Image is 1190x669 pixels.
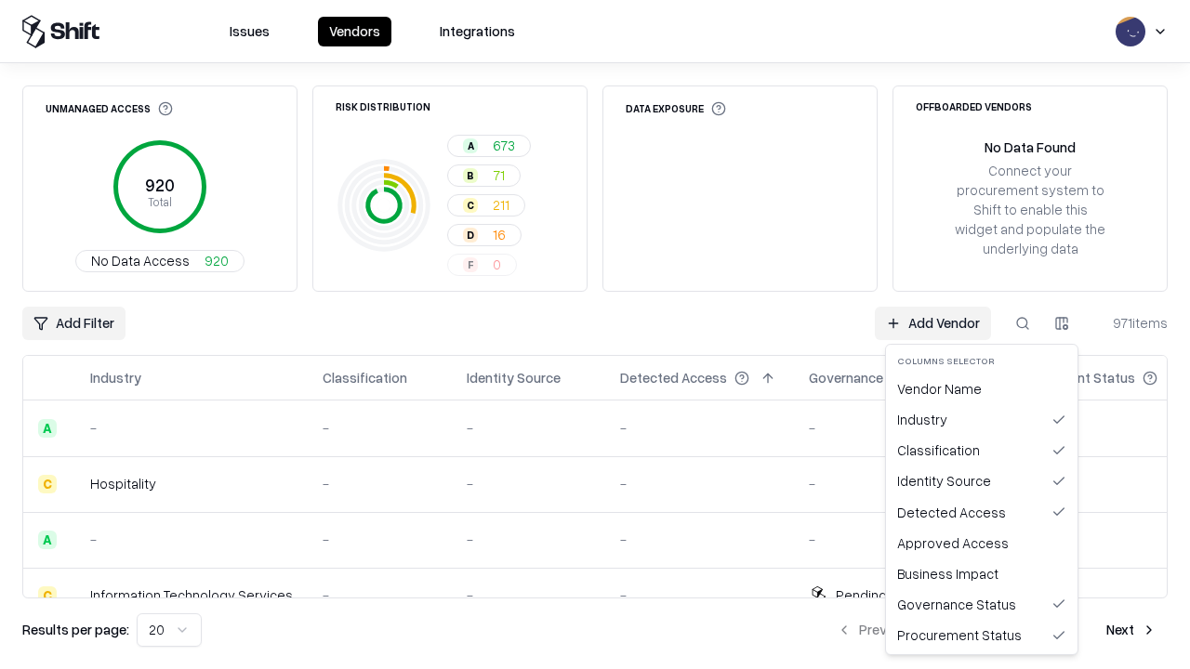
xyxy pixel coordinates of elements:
[493,225,506,244] span: 16
[463,228,478,243] div: D
[463,198,478,213] div: C
[1010,585,1187,605] div: -
[493,165,505,185] span: 71
[890,497,1074,528] div: Detected Access
[1093,313,1168,333] div: 971 items
[205,251,229,270] span: 920
[90,585,293,605] div: Information Technology Services
[467,418,590,438] div: -
[38,475,57,493] div: C
[890,348,1074,374] div: Columns selector
[22,307,126,340] button: Add Filter
[38,419,57,438] div: A
[90,474,293,493] div: Hospitality
[626,101,726,116] div: Data Exposure
[90,368,141,387] div: Industry
[826,613,1168,647] nav: pagination
[467,585,590,605] div: -
[836,585,945,605] div: Pending Approval
[890,528,1074,558] div: Approved Access
[809,368,928,387] div: Governance Status
[890,466,1074,496] div: Identity Source
[90,530,293,549] div: -
[809,474,980,493] div: -
[890,620,1074,650] div: Procurement Status
[38,531,57,549] div: A
[1010,530,1187,549] div: -
[22,620,129,639] p: Results per page:
[467,530,590,549] div: -
[323,474,437,493] div: -
[1010,418,1187,438] div: -
[620,418,779,438] div: -
[463,168,478,183] div: B
[620,585,779,605] div: -
[890,558,1074,589] div: Business Impact
[323,585,437,605] div: -
[1010,474,1187,493] div: -
[493,195,509,215] span: 211
[429,17,526,46] button: Integrations
[218,17,281,46] button: Issues
[493,136,515,155] span: 673
[46,101,173,116] div: Unmanaged Access
[809,418,980,438] div: -
[323,530,437,549] div: -
[875,307,991,340] a: Add Vendor
[145,175,175,195] tspan: 920
[467,474,590,493] div: -
[890,435,1074,466] div: Classification
[90,418,293,438] div: -
[620,474,779,493] div: -
[336,101,430,111] div: Risk Distribution
[463,138,478,153] div: A
[318,17,391,46] button: Vendors
[323,418,437,438] div: -
[620,368,727,387] div: Detected Access
[890,404,1074,435] div: Industry
[91,251,190,270] span: No Data Access
[953,161,1107,259] div: Connect your procurement system to Shift to enable this widget and populate the underlying data
[620,530,779,549] div: -
[890,589,1074,620] div: Governance Status
[148,194,172,209] tspan: Total
[890,374,1074,404] div: Vendor Name
[323,368,407,387] div: Classification
[38,586,57,605] div: C
[1095,613,1168,647] button: Next
[985,138,1076,157] div: No Data Found
[809,530,980,549] div: -
[467,368,561,387] div: Identity Source
[916,101,1032,111] div: Offboarded Vendors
